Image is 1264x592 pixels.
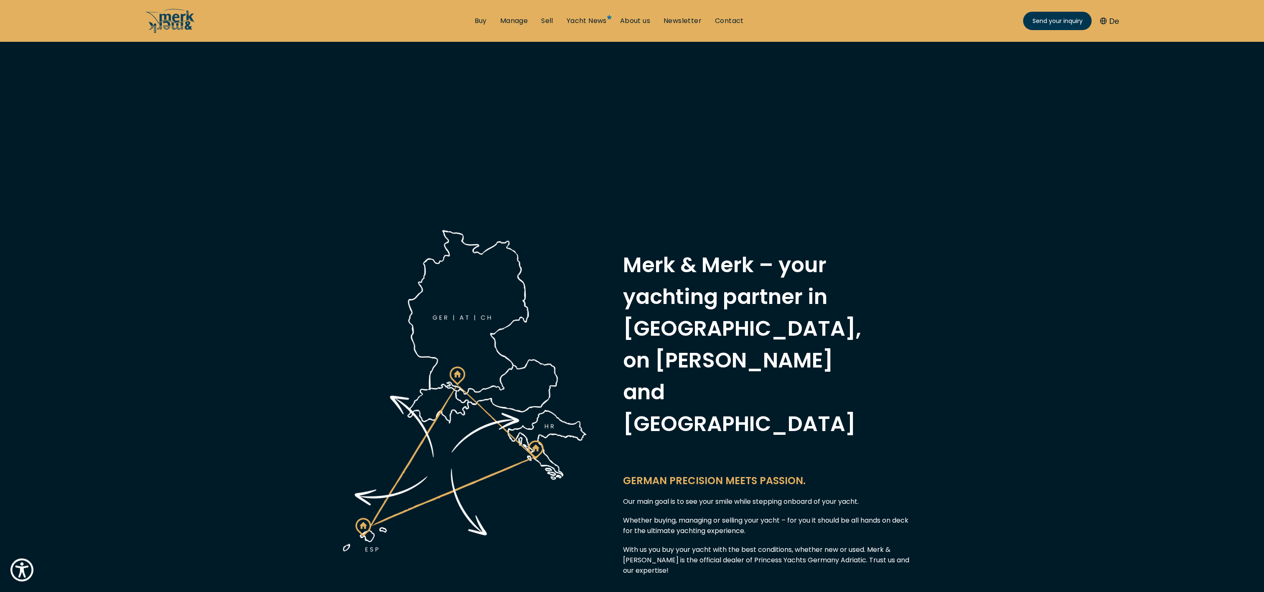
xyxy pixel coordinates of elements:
a: Yacht News [567,16,607,26]
p: Our main goal is to see your smile while stepping onboard of your yacht. [623,496,916,507]
p: GERMAN PRECISION MEETS PASSION. [623,473,916,488]
a: Newsletter [664,16,702,26]
a: About us [620,16,650,26]
a: / [145,26,195,36]
span: Send your inquiry [1033,17,1083,26]
button: Show Accessibility Preferences [8,556,36,584]
p: Whether buying, managing or selling your yacht – for you it should be all hands on deck for the u... [623,515,916,536]
a: Send your inquiry [1023,12,1092,30]
button: De [1100,15,1119,27]
a: Manage [500,16,528,26]
a: Buy [475,16,487,26]
a: Contact [715,16,744,26]
a: Sell [541,16,553,26]
h3: Merk & Merk – your yachting partner in [GEOGRAPHIC_DATA], on [PERSON_NAME] and [GEOGRAPHIC_DATA] [623,249,874,440]
p: With us you buy your yacht with the best conditions, whether new or used. Merk & [PERSON_NAME] is... [623,544,916,576]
